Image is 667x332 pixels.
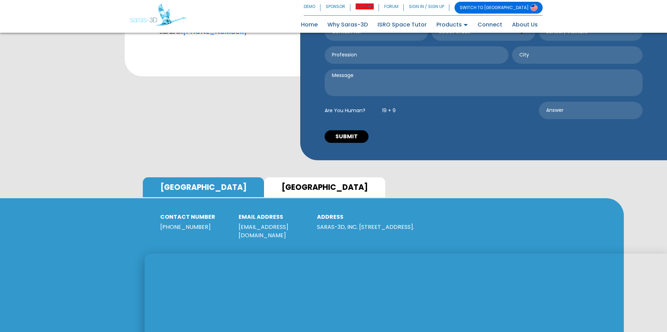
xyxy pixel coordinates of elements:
a: [GEOGRAPHIC_DATA] [264,177,385,197]
a: ISRO Space Tutor [373,19,432,30]
input: Profession [325,46,509,64]
a: Home [296,19,323,30]
a: [EMAIL_ADDRESS][DOMAIN_NAME] [239,223,288,239]
a: SIGN IN / SIGN UP [404,2,449,14]
a: Why Saras-3D [323,19,373,30]
em: SUPPORT [356,3,374,9]
p: SARAS-3D, INC. [STREET_ADDRESS]. [317,223,463,231]
a: SPONSOR [320,2,350,14]
button: SUBMIT [325,130,369,143]
h5: 19 + 9 [382,107,396,114]
a: FORUM [379,2,404,14]
a: SUPPORT [350,2,379,14]
a: [PHONE_NUMBER] [160,223,211,231]
a: Products [432,19,473,30]
input: City [512,46,643,64]
h5: CONTACT NUMBER [160,214,228,220]
a: [GEOGRAPHIC_DATA] [143,177,264,197]
h5: Are You Human? [325,107,365,114]
a: DEMO [304,2,320,14]
input: Answer [539,102,643,119]
h5: ADDRESS [317,214,463,220]
a: About Us [507,19,543,30]
a: Connect [473,19,507,30]
img: Switch to USA [530,4,537,11]
h5: EMAIL ADDRESS [239,214,307,220]
a: SWITCH TO [GEOGRAPHIC_DATA] [455,2,543,14]
img: Saras 3D [130,3,187,26]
